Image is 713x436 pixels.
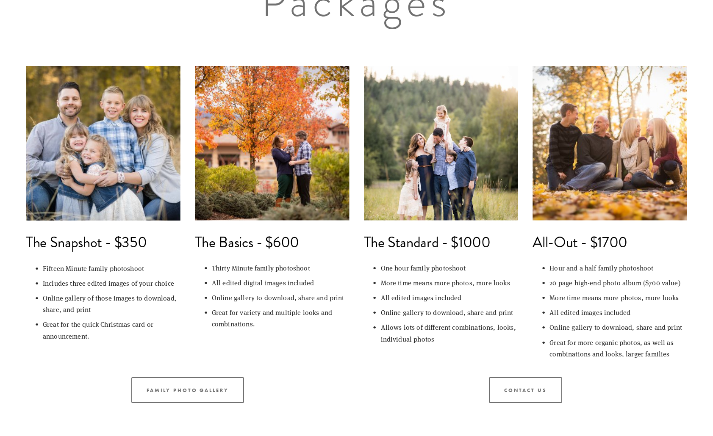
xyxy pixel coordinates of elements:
[549,292,687,303] p: More time means more photos, more looks
[381,277,519,288] p: More time means more photos, more looks
[26,66,180,221] img: Emery_0011.jpg
[549,321,687,333] p: Online gallery to download, share and print
[533,66,687,221] img: 7H9A5952.jpg
[549,277,687,288] p: 20 page high-end photo album ($700 value)
[131,377,244,403] a: Family Photo Gallery
[195,66,350,221] img: LooyengaPhotography-0020-2.jpg
[364,235,519,250] h2: The Standard - $1000
[43,292,180,315] p: Online gallery of those images to download, share, and print
[43,262,180,274] p: Fifteen Minute family photoshoot
[381,306,519,318] p: Online gallery to download, share and print
[549,306,687,318] p: All edited images included
[489,377,562,403] a: Contact Us
[364,66,519,221] img: LooyengaPhotography-0061.jpg
[43,318,180,341] p: Great for the quick Christmas card or announcement.
[381,321,519,344] p: Allows lots of different combinations, looks, individual photos
[549,262,687,273] p: Hour and a half family photoshoot
[549,337,687,359] p: Great for more organic photos, as well as combinations and looks, larger families
[43,277,180,289] p: Includes three edited images of your choice
[381,292,519,303] p: All edited images included
[195,235,350,250] h2: The Basics - $600
[26,235,180,250] h2: The Snapshot - $350
[212,292,350,303] p: Online gallery to download, share and print
[381,262,519,273] p: One hour family photoshoot
[212,262,350,273] p: Thirty Minute family photoshoot
[533,235,687,250] h2: All-Out - $1700
[212,277,350,288] p: All edited digital images included
[212,306,350,329] p: Great for variety and multiple looks and combinations.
